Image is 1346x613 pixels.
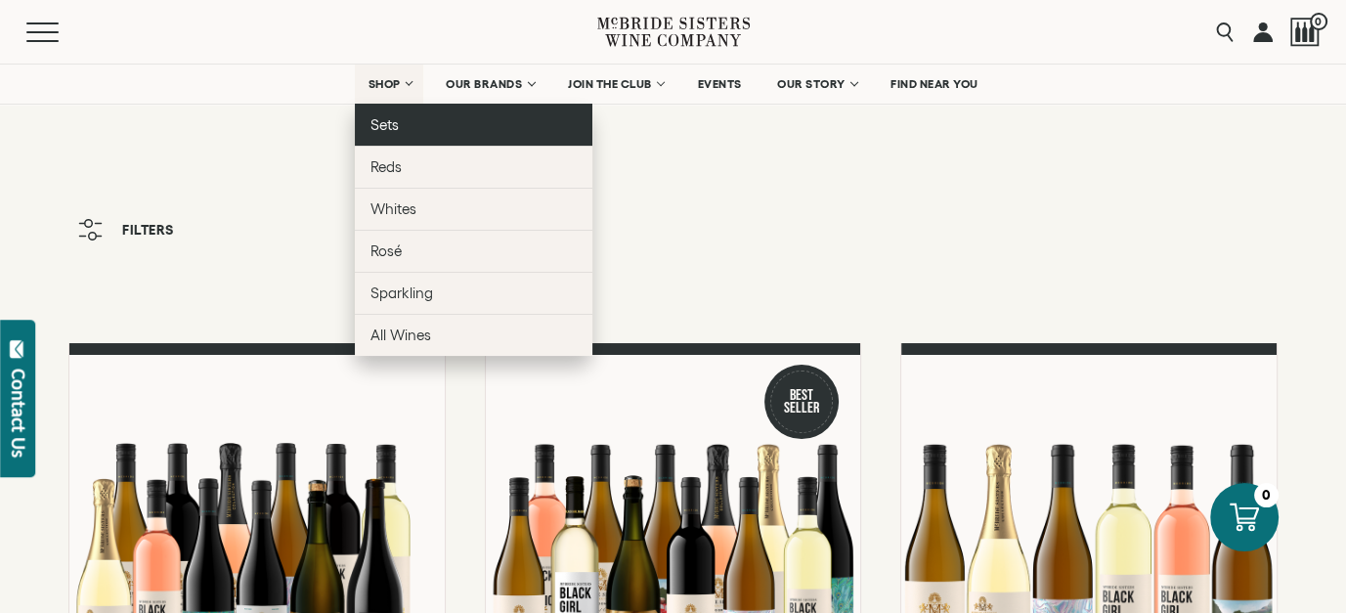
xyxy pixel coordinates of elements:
[698,77,742,91] span: EVENTS
[764,65,869,104] a: OUR STORY
[370,242,402,259] span: Rosé
[68,209,184,250] button: Filters
[355,272,592,314] a: Sparkling
[370,116,399,133] span: Sets
[777,77,846,91] span: OUR STORY
[446,77,522,91] span: OUR BRANDS
[685,65,755,104] a: EVENTS
[890,77,978,91] span: FIND NEAR YOU
[1254,483,1279,507] div: 0
[370,158,402,175] span: Reds
[568,77,652,91] span: JOIN THE CLUB
[370,200,416,217] span: Whites
[355,188,592,230] a: Whites
[433,65,545,104] a: OUR BRANDS
[355,146,592,188] a: Reds
[370,285,433,301] span: Sparkling
[122,223,174,237] span: Filters
[878,65,991,104] a: FIND NEAR YOU
[355,314,592,356] a: All Wines
[368,77,401,91] span: SHOP
[26,22,97,42] button: Mobile Menu Trigger
[355,104,592,146] a: Sets
[1310,13,1327,30] span: 0
[9,369,28,458] div: Contact Us
[355,65,423,104] a: SHOP
[555,65,675,104] a: JOIN THE CLUB
[370,327,431,343] span: All Wines
[355,230,592,272] a: Rosé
